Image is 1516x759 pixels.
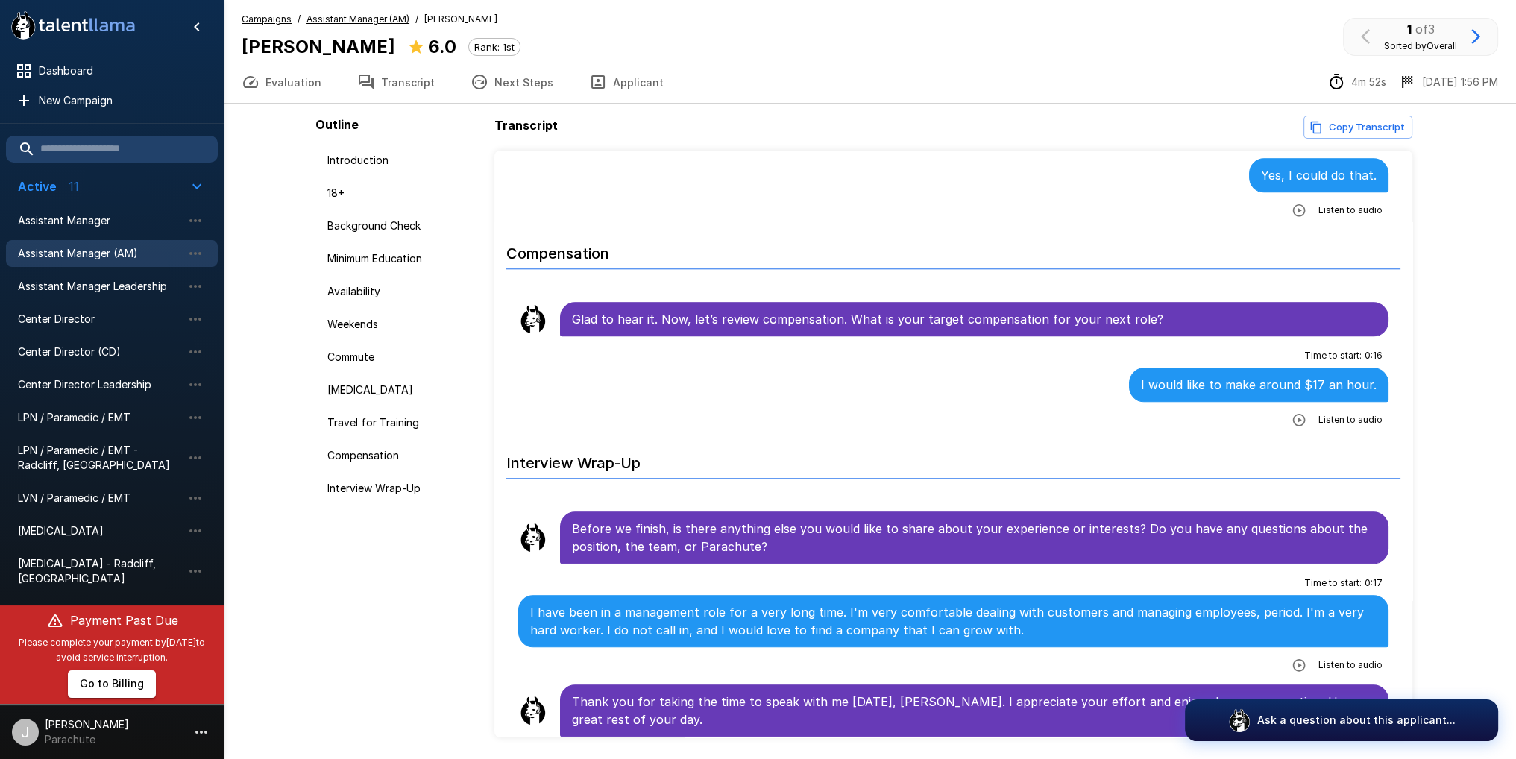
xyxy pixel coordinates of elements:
[1407,22,1412,37] b: 1
[327,350,476,365] span: Commute
[315,344,488,371] div: Commute
[572,310,1377,328] p: Glad to hear it. Now, let’s review compensation. What is your target compensation for your next r...
[1318,412,1383,427] span: Listen to audio
[315,147,488,174] div: Introduction
[572,693,1377,728] p: Thank you for taking the time to speak with me [DATE], [PERSON_NAME]. I appreciate your effort an...
[1398,73,1498,91] div: The date and time when the interview was completed
[315,409,488,436] div: Travel for Training
[327,317,476,332] span: Weekends
[1304,348,1362,363] span: Time to start :
[327,481,476,496] span: Interview Wrap-Up
[327,284,476,299] span: Availability
[327,251,476,266] span: Minimum Education
[1318,658,1383,673] span: Listen to audio
[1257,713,1456,728] p: Ask a question about this applicant...
[315,180,488,207] div: 18+
[415,12,418,27] span: /
[1327,73,1386,91] div: The time between starting and completing the interview
[1304,576,1362,590] span: Time to start :
[242,36,395,57] b: [PERSON_NAME]
[306,13,409,25] u: Assistant Manager (AM)
[1422,75,1498,89] p: [DATE] 1:56 PM
[1351,75,1386,89] p: 4m 52s
[327,382,476,397] span: [MEDICAL_DATA]
[518,696,548,725] img: llama_clean.png
[530,603,1377,639] p: I have been in a management role for a very long time. I'm very comfortable dealing with customer...
[1261,166,1377,184] p: Yes, I could do that.
[298,12,301,27] span: /
[428,36,456,57] b: 6.0
[506,439,1401,479] h6: Interview Wrap-Up
[1318,203,1383,218] span: Listen to audio
[327,415,476,430] span: Travel for Training
[315,475,488,502] div: Interview Wrap-Up
[315,377,488,403] div: [MEDICAL_DATA]
[242,13,292,25] u: Campaigns
[518,523,548,552] img: llama_clean.png
[315,117,359,132] b: Outline
[327,218,476,233] span: Background Check
[1185,699,1498,741] button: Ask a question about this applicant...
[315,245,488,272] div: Minimum Education
[1365,348,1383,363] span: 0 : 16
[469,41,520,53] span: Rank: 1st
[571,61,682,103] button: Applicant
[1365,576,1383,590] span: 0 : 17
[1303,116,1412,139] button: Copy transcript
[327,153,476,168] span: Introduction
[315,442,488,469] div: Compensation
[339,61,453,103] button: Transcript
[506,230,1401,269] h6: Compensation
[327,448,476,463] span: Compensation
[424,12,497,27] span: [PERSON_NAME]
[315,311,488,338] div: Weekends
[1141,376,1377,394] p: I would like to make around $17 an hour.
[315,278,488,305] div: Availability
[1227,708,1251,732] img: logo_glasses@2x.png
[494,118,558,133] b: Transcript
[224,61,339,103] button: Evaluation
[453,61,571,103] button: Next Steps
[1384,40,1457,51] span: Sorted by Overall
[315,212,488,239] div: Background Check
[327,186,476,201] span: 18+
[1415,22,1435,37] span: of 3
[572,520,1377,555] p: Before we finish, is there anything else you would like to share about your experience or interes...
[518,304,548,334] img: llama_clean.png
